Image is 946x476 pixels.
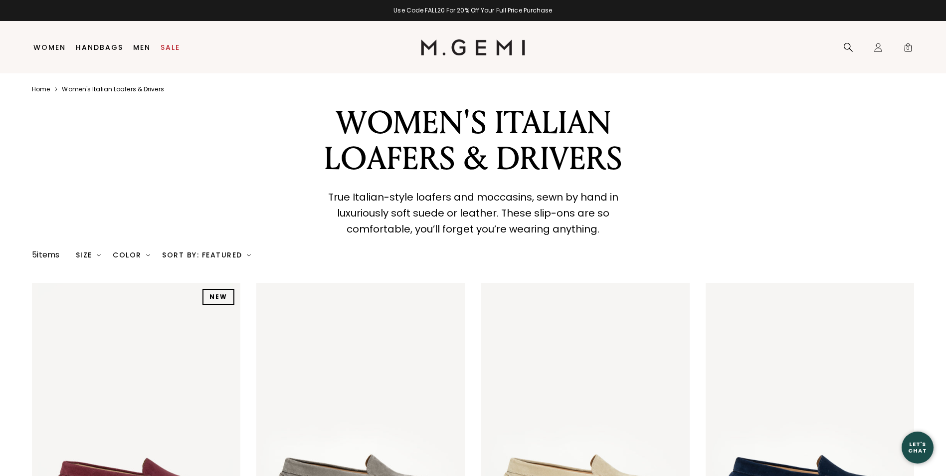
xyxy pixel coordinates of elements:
[33,43,66,51] a: Women
[32,249,60,261] div: 5 items
[162,251,251,259] div: Sort By: Featured
[62,85,164,93] a: Women's italian loafers & drivers
[113,251,150,259] div: Color
[133,43,151,51] a: Men
[161,43,180,51] a: Sale
[247,253,251,257] img: chevron-down.svg
[146,253,150,257] img: chevron-down.svg
[421,39,525,55] img: M.Gemi
[76,251,101,259] div: Size
[76,43,123,51] a: Handbags
[32,85,50,93] a: Home
[300,105,646,177] div: WOMEN'S ITALIAN LOAFERS & DRIVERS
[97,253,101,257] img: chevron-down.svg
[202,289,234,305] div: NEW
[903,44,913,54] span: 0
[328,190,618,236] span: True Italian-style loafers and moccasins, sewn by hand in luxuriously soft suede or leather. Thes...
[902,441,934,454] div: Let's Chat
